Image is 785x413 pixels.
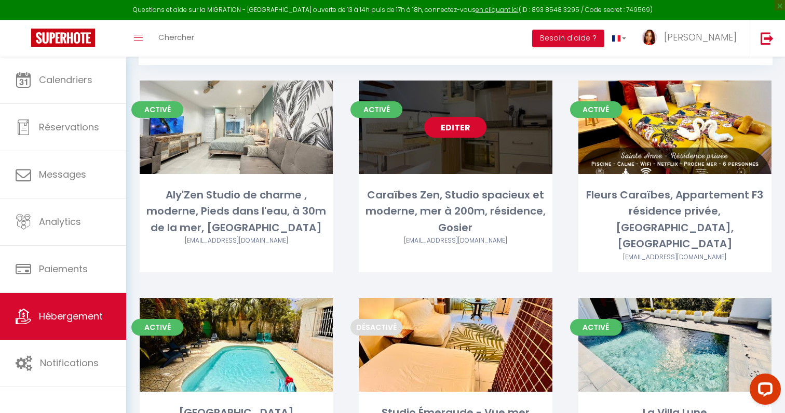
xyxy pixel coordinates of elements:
[644,335,706,355] a: Editer
[664,31,737,44] span: [PERSON_NAME]
[39,262,88,275] span: Paiements
[140,187,333,236] div: Aly'Zen Studio de charme , moderne, Pieds dans l'eau, à 30m de la mer, [GEOGRAPHIC_DATA]
[476,5,519,14] a: en cliquant ici
[39,168,86,181] span: Messages
[741,369,785,413] iframe: LiveChat chat widget
[39,310,103,323] span: Hébergement
[761,32,774,45] img: logout
[140,236,333,246] div: Airbnb
[578,252,772,262] div: Airbnb
[205,117,267,138] a: Editer
[359,236,552,246] div: Airbnb
[131,319,183,336] span: Activé
[151,20,202,57] a: Chercher
[644,117,706,138] a: Editer
[359,187,552,236] div: Caraïbes Zen, Studio spacieux et moderne, mer à 200m, résidence, Gosier
[424,117,486,138] a: Editer
[39,73,92,86] span: Calendriers
[39,121,99,134] span: Réservations
[131,101,183,118] span: Activé
[350,319,402,336] span: Désactivé
[158,32,194,43] span: Chercher
[40,356,99,369] span: Notifications
[570,319,622,336] span: Activé
[570,101,622,118] span: Activé
[205,335,267,355] a: Editer
[532,30,604,47] button: Besoin d'aide ?
[350,101,402,118] span: Activé
[634,20,750,57] a: ... [PERSON_NAME]
[578,187,772,252] div: Fleurs Caraïbes, Appartement F3 résidence privée, [GEOGRAPHIC_DATA], [GEOGRAPHIC_DATA]
[424,335,486,355] a: Editer
[31,29,95,47] img: Super Booking
[39,215,81,228] span: Analytics
[642,30,657,45] img: ...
